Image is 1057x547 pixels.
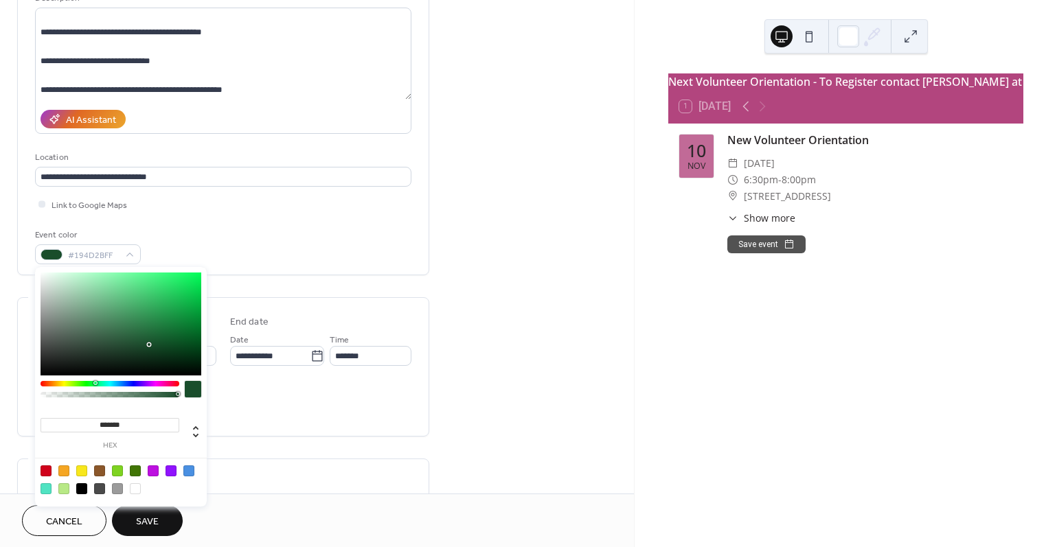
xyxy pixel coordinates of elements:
[35,150,409,165] div: Location
[148,465,159,476] div: #BD10E0
[112,483,123,494] div: #9B9B9B
[727,235,806,253] button: Save event
[230,333,249,347] span: Date
[744,188,831,205] span: [STREET_ADDRESS]
[58,483,69,494] div: #B8E986
[744,172,778,188] span: 6:30pm
[687,142,706,159] div: 10
[727,132,1012,148] div: New Volunteer Orientation
[727,188,738,205] div: ​
[112,505,183,536] button: Save
[744,211,795,225] span: Show more
[668,73,1023,90] div: Next Volunteer Orientation - To Register contact [PERSON_NAME] at [EMAIL_ADDRESS][DOMAIN_NAME]
[52,198,127,213] span: Link to Google Maps
[130,483,141,494] div: #FFFFFF
[35,228,138,242] div: Event color
[41,110,126,128] button: AI Assistant
[782,172,816,188] span: 8:00pm
[76,465,87,476] div: #F8E71C
[136,515,159,529] span: Save
[230,315,269,329] div: End date
[68,248,119,263] span: #194D2BFF
[744,155,775,172] span: [DATE]
[166,465,177,476] div: #9013FE
[94,483,105,494] div: #4A4A4A
[727,155,738,172] div: ​
[112,465,123,476] div: #7ED321
[330,333,349,347] span: Time
[727,211,738,225] div: ​
[687,162,705,171] div: Nov
[41,483,52,494] div: #50E3C2
[727,211,795,225] button: ​Show more
[58,465,69,476] div: #F5A623
[76,483,87,494] div: #000000
[41,465,52,476] div: #D0021B
[94,465,105,476] div: #8B572A
[46,515,82,529] span: Cancel
[66,113,116,128] div: AI Assistant
[22,505,106,536] button: Cancel
[41,442,179,450] label: hex
[727,172,738,188] div: ​
[183,465,194,476] div: #4A90E2
[130,465,141,476] div: #417505
[778,172,782,188] span: -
